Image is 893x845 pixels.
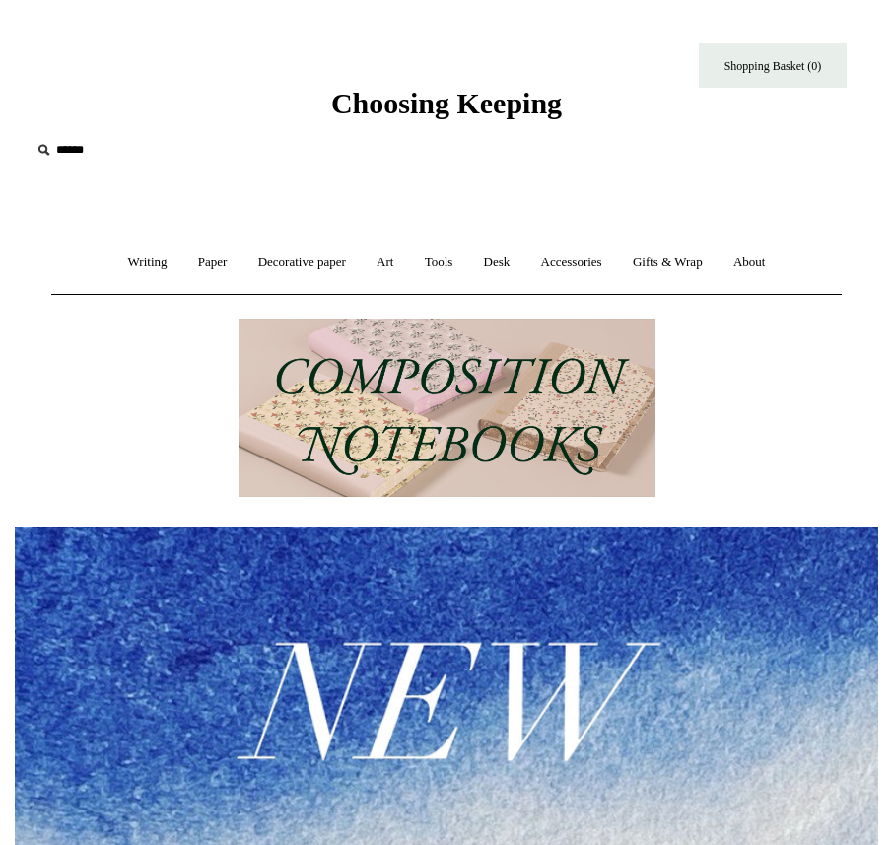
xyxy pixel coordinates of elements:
[239,319,655,497] img: 202302 Composition ledgers.jpg__PID:69722ee6-fa44-49dd-a067-31375e5d54ec
[411,237,467,289] a: Tools
[699,43,847,88] a: Shopping Basket (0)
[470,237,524,289] a: Desk
[244,237,360,289] a: Decorative paper
[184,237,241,289] a: Paper
[619,237,717,289] a: Gifts & Wrap
[114,237,181,289] a: Writing
[720,237,780,289] a: About
[331,87,562,119] span: Choosing Keeping
[527,237,616,289] a: Accessories
[331,103,562,116] a: Choosing Keeping
[363,237,407,289] a: Art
